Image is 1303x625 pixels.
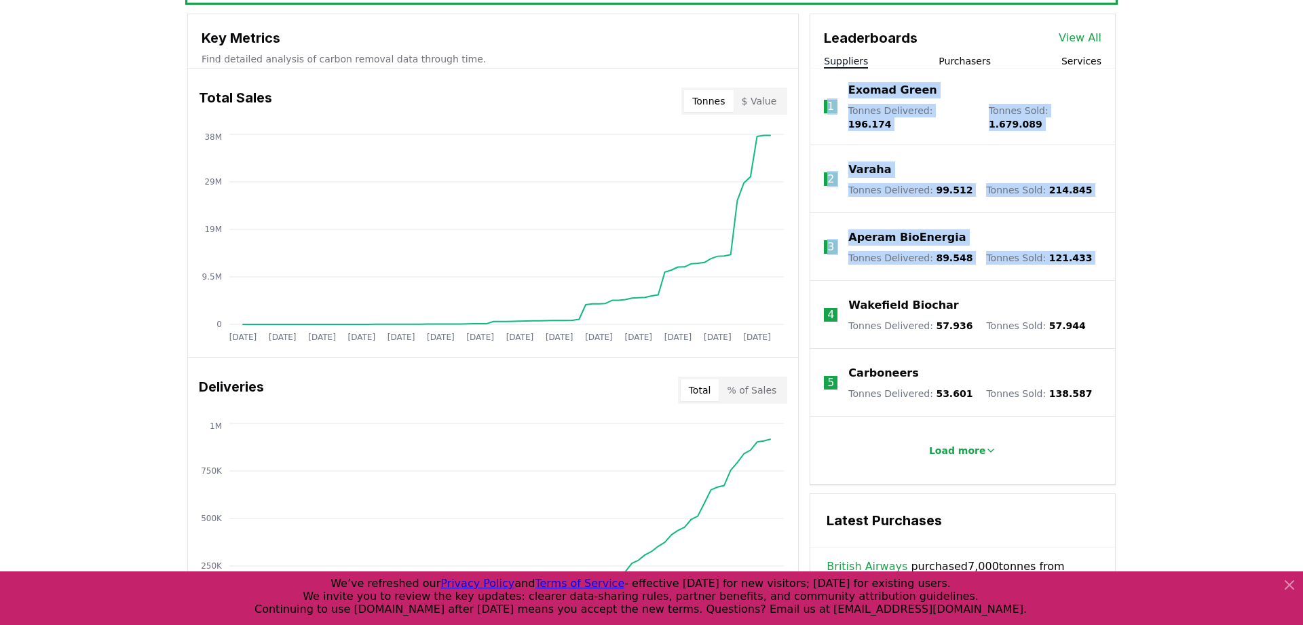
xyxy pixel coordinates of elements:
[848,82,937,98] a: Exomad Green
[308,333,336,342] tspan: [DATE]
[986,387,1092,400] p: Tonnes Sold :
[427,333,455,342] tspan: [DATE]
[848,119,892,130] span: 196.174
[936,388,972,399] span: 53.601
[939,54,991,68] button: Purchasers
[989,119,1042,130] span: 1.679.089
[734,90,785,112] button: $ Value
[848,297,958,314] a: Wakefield Biochar
[827,375,834,391] p: 5
[848,229,966,246] a: Aperam BioEnergia
[229,333,257,342] tspan: [DATE]
[664,333,692,342] tspan: [DATE]
[704,333,732,342] tspan: [DATE]
[1061,54,1101,68] button: Services
[827,98,834,115] p: 1
[719,379,785,401] button: % of Sales
[348,333,376,342] tspan: [DATE]
[827,307,834,323] p: 4
[546,333,573,342] tspan: [DATE]
[199,377,264,404] h3: Deliveries
[848,251,972,265] p: Tonnes Delivered :
[1049,185,1093,195] span: 214.845
[827,510,1099,531] h3: Latest Purchases
[624,333,652,342] tspan: [DATE]
[466,333,494,342] tspan: [DATE]
[204,225,222,234] tspan: 19M
[827,239,834,255] p: 3
[681,379,719,401] button: Total
[585,333,613,342] tspan: [DATE]
[204,132,222,142] tspan: 38M
[848,162,891,178] a: Varaha
[201,466,223,476] tspan: 750K
[989,104,1101,131] p: Tonnes Sold :
[827,558,907,575] a: British Airways
[202,52,785,66] p: Find detailed analysis of carbon removal data through time.
[986,319,1085,333] p: Tonnes Sold :
[743,333,771,342] tspan: [DATE]
[986,183,1092,197] p: Tonnes Sold :
[827,558,1099,591] span: purchased 7,000 tonnes from
[201,514,223,523] tspan: 500K
[1049,388,1093,399] span: 138.587
[210,421,222,431] tspan: 1M
[202,28,785,48] h3: Key Metrics
[824,28,918,48] h3: Leaderboards
[388,333,415,342] tspan: [DATE]
[929,444,986,457] p: Load more
[506,333,534,342] tspan: [DATE]
[204,177,222,187] tspan: 29M
[936,252,972,263] span: 89.548
[986,251,1092,265] p: Tonnes Sold :
[848,365,918,381] a: Carboneers
[684,90,733,112] button: Tonnes
[202,272,222,282] tspan: 9.5M
[848,104,975,131] p: Tonnes Delivered :
[1049,320,1086,331] span: 57.944
[848,319,972,333] p: Tonnes Delivered :
[936,185,972,195] span: 99.512
[269,333,297,342] tspan: [DATE]
[199,88,272,115] h3: Total Sales
[827,171,834,187] p: 2
[201,561,223,571] tspan: 250K
[848,183,972,197] p: Tonnes Delivered :
[848,387,972,400] p: Tonnes Delivered :
[1059,30,1101,46] a: View All
[824,54,868,68] button: Suppliers
[918,437,1008,464] button: Load more
[936,320,972,331] span: 57.936
[1049,252,1093,263] span: 121.433
[216,320,222,329] tspan: 0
